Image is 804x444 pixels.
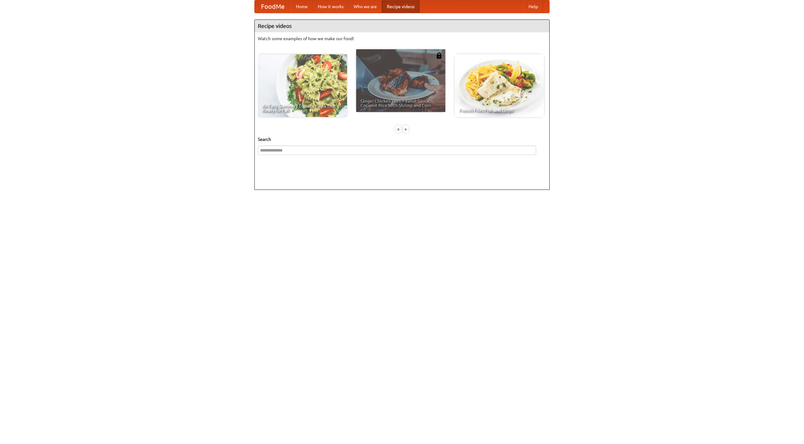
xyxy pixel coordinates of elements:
[403,125,409,133] div: »
[258,35,546,42] p: Watch some examples of how we make our food!
[313,0,349,13] a: How it works
[524,0,543,13] a: Help
[382,0,420,13] a: Recipe videos
[349,0,382,13] a: Who we are
[459,108,540,113] span: French Fries Fish and Chips
[255,20,549,32] h4: Recipe videos
[436,52,442,59] img: 483408.png
[258,136,546,142] h5: Search
[262,104,343,113] span: An Easy, Summery Tomato Pasta That's Ready for Fall
[455,54,544,117] a: French Fries Fish and Chips
[291,0,313,13] a: Home
[258,54,347,117] a: An Easy, Summery Tomato Pasta That's Ready for Fall
[255,0,291,13] a: FoodMe
[395,125,401,133] div: «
